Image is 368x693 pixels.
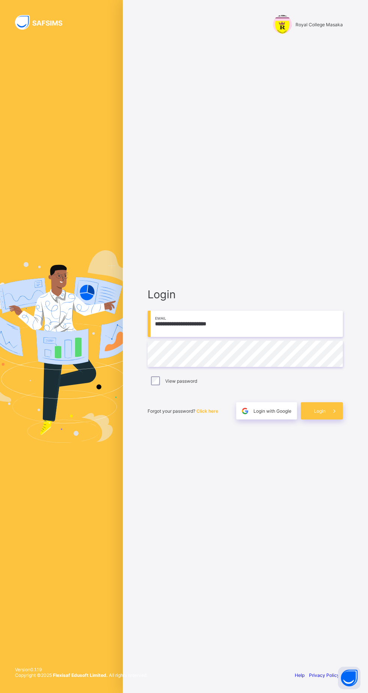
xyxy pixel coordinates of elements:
strong: Flexisaf Edusoft Limited. [53,672,108,678]
span: Version 0.1.19 [15,667,148,672]
span: Login [148,288,343,301]
a: Help [295,672,305,678]
span: Login [314,408,326,414]
span: Forgot your password? [148,408,218,414]
img: SAFSIMS Logo [15,15,71,30]
span: Copyright © 2025 All rights reserved. [15,672,148,678]
span: Login with Google [253,408,291,414]
a: Click here [196,408,218,414]
label: View password [165,378,197,384]
span: Royal College Masaka [296,22,343,27]
a: Privacy Policy [309,672,339,678]
button: Open asap [338,667,360,689]
img: google.396cfc9801f0270233282035f929180a.svg [241,407,249,415]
